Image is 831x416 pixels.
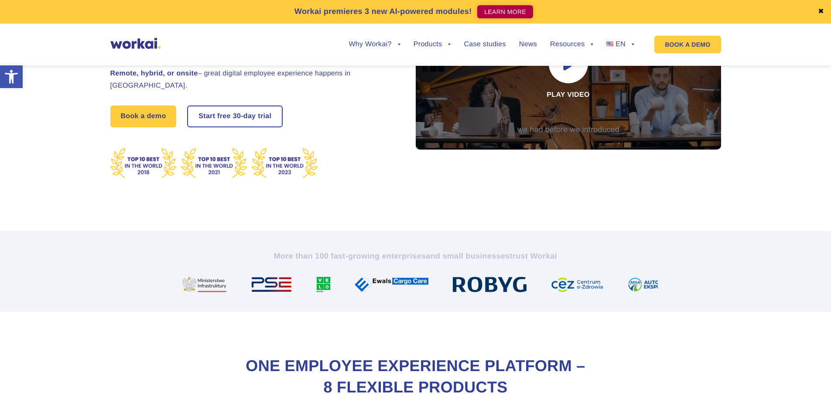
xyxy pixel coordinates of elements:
h2: More than 100 fast-growing enterprises trust Workai [174,251,658,261]
a: News [519,41,537,48]
a: Start free30-daytrial [188,106,282,126]
strong: Remote, hybrid, or onsite [110,70,198,77]
a: Products [414,41,451,48]
a: LEARN MORE [477,5,533,18]
a: Book a demo [110,106,177,127]
a: ✖ [818,8,824,15]
i: 30-day [233,113,256,120]
h2: – great digital employee experience happens in [GEOGRAPHIC_DATA]. [110,68,394,91]
a: Why Workai? [349,41,400,48]
a: Case studies [464,41,506,48]
a: BOOK A DEMO [654,36,721,53]
a: Resources [550,41,593,48]
i: and small businesses [426,252,510,260]
span: EN [616,41,626,48]
p: Workai premieres 3 new AI-powered modules! [294,6,472,17]
h2: One Employee Experience Platform – 8 flexible products [241,355,590,398]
